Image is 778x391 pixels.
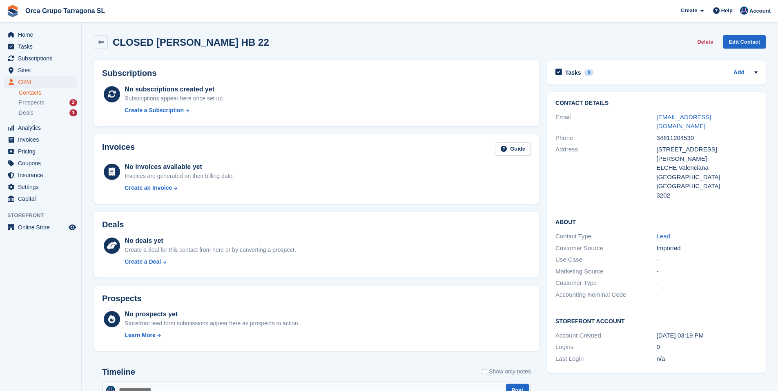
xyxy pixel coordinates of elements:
div: 0 [584,69,594,76]
a: menu [4,41,77,52]
a: Learn More [125,331,299,340]
label: Show only notes [482,367,531,376]
h2: Invoices [102,142,135,156]
div: [STREET_ADDRESS][PERSON_NAME] [657,145,758,163]
div: Address [555,145,656,200]
div: ELCHE Valenciana [657,163,758,173]
span: Account [749,7,771,15]
a: menu [4,134,77,145]
div: Create a Subscription [125,106,184,115]
a: menu [4,158,77,169]
div: No deals yet [125,236,296,246]
a: Create an Invoice [125,184,234,192]
span: Insurance [18,169,67,181]
img: stora-icon-8386f47178a22dfd0bd8f6a31ec36ba5ce8667c1dd55bd0f319d3a0aa187defe.svg [7,5,19,17]
span: Create [681,7,697,15]
div: Contact Type [555,232,656,241]
a: Add [733,68,745,78]
a: menu [4,29,77,40]
div: 2 [69,99,77,106]
h2: Tasks [565,69,581,76]
div: Account Created [555,331,656,340]
div: Accounting Nominal Code [555,290,656,300]
div: No prospects yet [125,309,299,319]
h2: Timeline [102,367,135,377]
a: menu [4,53,77,64]
div: 34611204530 [657,133,758,143]
div: Logins [555,342,656,352]
div: Create a Deal [125,258,161,266]
span: Home [18,29,67,40]
span: Invoices [18,134,67,145]
div: 3202 [657,191,758,200]
div: [DATE] 03:19 PM [657,331,758,340]
h2: Subscriptions [102,69,531,78]
div: Customer Type [555,278,656,288]
h2: About [555,218,758,226]
div: Customer Source [555,244,656,253]
h2: Storefront Account [555,317,758,325]
span: Tasks [18,41,67,52]
div: - [657,255,758,264]
div: Invoices are generated on their billing date. [125,172,234,180]
div: Last Login [555,354,656,364]
a: menu [4,122,77,133]
div: [GEOGRAPHIC_DATA] [657,173,758,182]
input: Show only notes [482,367,487,376]
span: CRM [18,76,67,88]
span: Analytics [18,122,67,133]
div: Create a deal for this contact from here or by converting a prospect. [125,246,296,254]
h2: CLOSED [PERSON_NAME] HB 22 [113,37,269,48]
a: menu [4,169,77,181]
div: Phone [555,133,656,143]
span: Subscriptions [18,53,67,64]
a: menu [4,64,77,76]
a: Create a Deal [125,258,296,266]
a: Lead [657,233,670,240]
a: menu [4,76,77,88]
div: No invoices available yet [125,162,234,172]
div: n/a [657,354,758,364]
span: Coupons [18,158,67,169]
h2: Prospects [102,294,142,303]
div: Email [555,113,656,131]
div: No subscriptions created yet [125,84,224,94]
h2: Contact Details [555,100,758,107]
a: Edit Contact [723,35,766,49]
a: Orca Grupo Tarragona SL [22,4,108,18]
span: Sites [18,64,67,76]
div: 0 [657,342,758,352]
a: menu [4,193,77,204]
img: ADMIN MANAGMENT [740,7,748,15]
a: menu [4,181,77,193]
a: Contacts [19,89,77,97]
span: Settings [18,181,67,193]
div: [GEOGRAPHIC_DATA] [657,182,758,191]
div: Storefront lead form submissions appear here as prospects to action. [125,319,299,328]
span: Storefront [7,211,81,220]
a: Deals 1 [19,109,77,117]
a: Guide [495,142,531,156]
div: - [657,290,758,300]
span: Online Store [18,222,67,233]
span: Prospects [19,99,44,107]
a: Create a Subscription [125,106,224,115]
div: Learn More [125,331,155,340]
div: Create an Invoice [125,184,172,192]
a: menu [4,222,77,233]
div: Imported [657,244,758,253]
span: Help [721,7,733,15]
div: Subscriptions appear here once set up. [125,94,224,103]
a: Preview store [67,222,77,232]
button: Delete [694,35,716,49]
span: Pricing [18,146,67,157]
div: Use Case [555,255,656,264]
span: Capital [18,193,67,204]
div: Marketing Source [555,267,656,276]
a: menu [4,146,77,157]
span: Deals [19,109,33,117]
div: 1 [69,109,77,116]
a: Prospects 2 [19,98,77,107]
div: - [657,278,758,288]
h2: Deals [102,220,124,229]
